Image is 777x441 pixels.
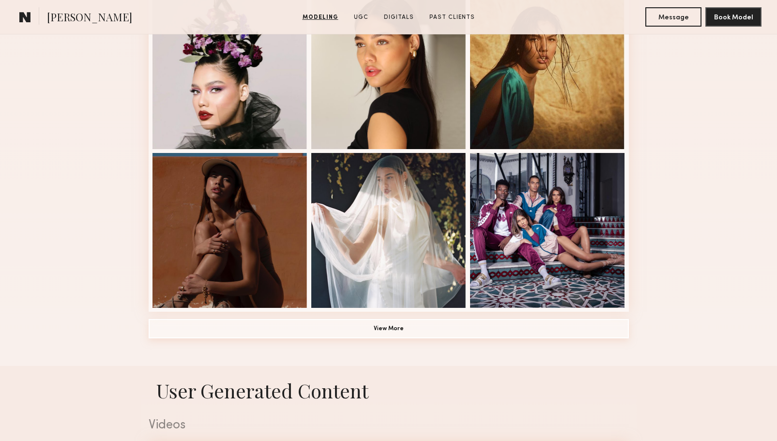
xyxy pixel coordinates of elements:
h1: User Generated Content [141,378,637,403]
button: View More [149,319,629,338]
button: Message [645,7,701,27]
div: Videos [149,419,629,432]
a: UGC [350,13,372,22]
a: Digitals [380,13,418,22]
span: [PERSON_NAME] [47,10,132,27]
a: Past Clients [426,13,479,22]
a: Modeling [299,13,342,22]
button: Book Model [705,7,762,27]
a: Book Model [705,13,762,21]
